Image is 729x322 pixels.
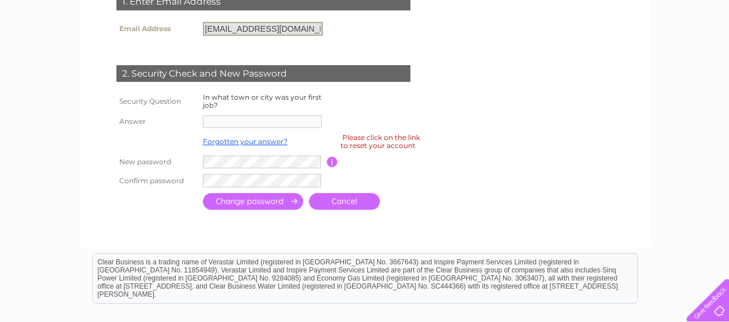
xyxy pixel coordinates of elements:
input: Submit [203,193,303,210]
a: Telecoms [629,49,663,58]
a: Cancel [309,193,380,210]
th: Email Address [114,19,200,39]
label: In what town or city was your first job? [203,93,322,109]
div: Please click on the link to reset your account [341,131,420,151]
th: Confirm password [114,171,200,190]
a: Water [568,49,590,58]
img: logo.png [25,30,84,65]
a: Blog [670,49,687,58]
a: Forgotten your answer? [203,137,288,146]
a: Contact [694,49,722,58]
th: Security Question [114,90,200,112]
a: Energy [596,49,622,58]
th: Answer [114,112,200,131]
th: New password [114,153,200,172]
input: Information [327,157,338,167]
div: Clear Business is a trading name of Verastar Limited (registered in [GEOGRAPHIC_DATA] No. 3667643... [93,6,637,56]
a: 0333 014 3131 [512,6,591,20]
div: 2. Security Check and New Password [116,65,410,82]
